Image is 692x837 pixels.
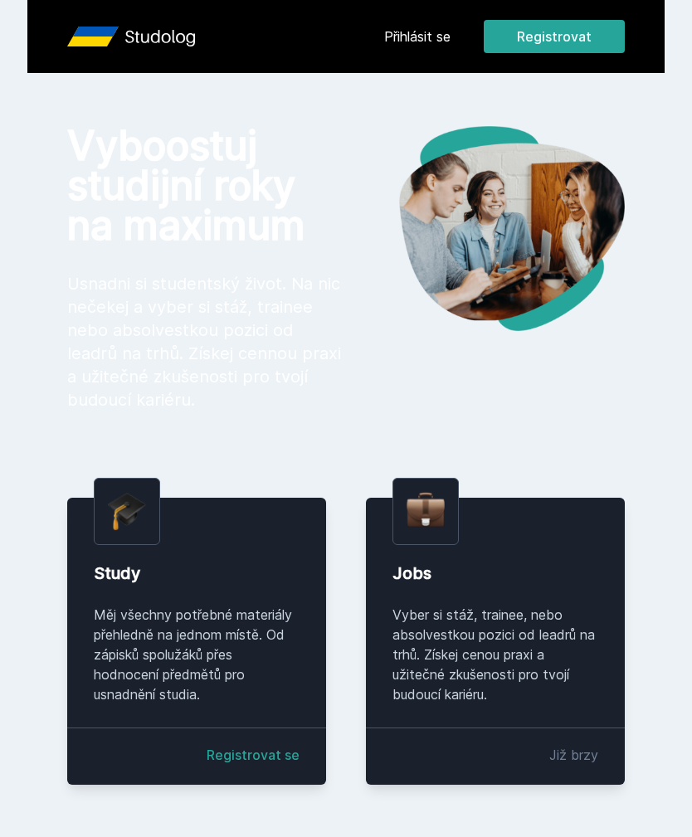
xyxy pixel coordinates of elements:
[549,745,598,765] div: Již brzy
[392,605,598,704] div: Vyber si stáž, trainee, nebo absolvestkou pozici od leadrů na trhů. Získej cenou praxi a užitečné...
[94,605,300,704] div: Měj všechny potřebné materiály přehledně na jednom místě. Od zápisků spolužáků přes hodnocení pře...
[207,745,300,765] a: Registrovat se
[108,492,146,531] img: graduation-cap.png
[346,126,625,331] img: hero.png
[392,562,598,585] div: Jobs
[384,27,451,46] a: Přihlásit se
[407,489,445,531] img: briefcase.png
[67,272,346,411] p: Usnadni si studentský život. Na nic nečekej a vyber si stáž, trainee nebo absolvestkou pozici od ...
[94,562,300,585] div: Study
[67,126,346,246] h1: Vyboostuj studijní roky na maximum
[484,20,625,53] button: Registrovat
